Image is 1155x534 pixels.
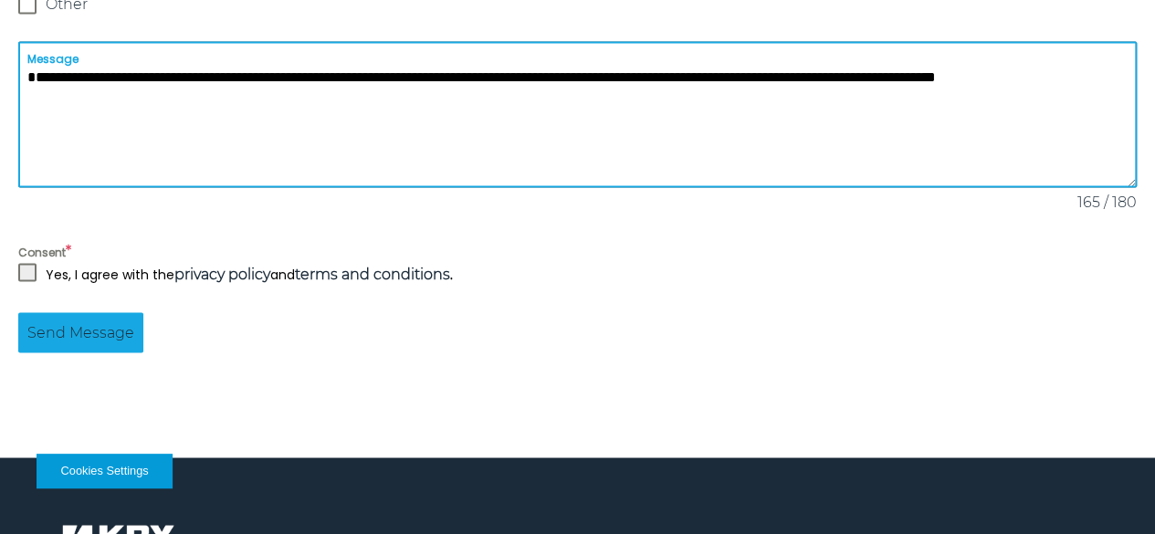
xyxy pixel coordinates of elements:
[37,454,173,488] button: Cookies Settings
[295,265,453,283] strong: .
[1064,446,1155,534] iframe: Chat Widget
[295,265,450,282] a: terms and conditions
[18,312,143,352] button: Send Message
[27,321,134,343] span: Send Message
[174,265,270,282] a: privacy policy
[18,241,1137,263] label: Consent
[1077,192,1137,214] span: 165 / 180
[46,263,453,285] p: Yes, I agree with the and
